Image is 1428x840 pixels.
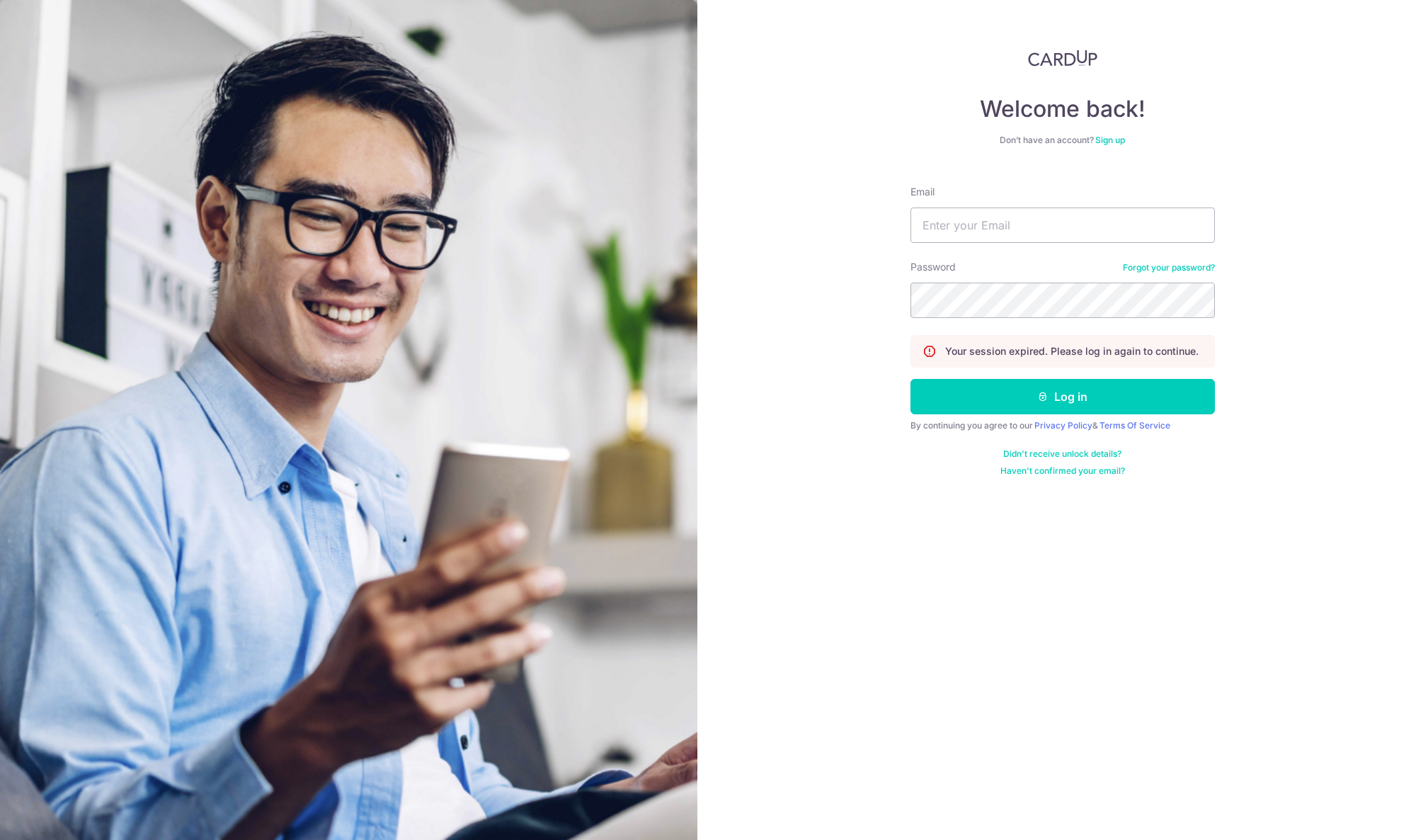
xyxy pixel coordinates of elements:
a: Forgot your password? [1123,262,1215,273]
a: Haven't confirmed your email? [1000,465,1125,477]
label: Password [910,260,956,274]
label: Email [910,185,935,199]
a: Sign up [1095,135,1125,145]
p: Your session expired. Please log in again to continue. [945,344,1199,358]
input: Enter your Email [910,208,1215,243]
div: Don’t have an account? [910,135,1215,146]
a: Didn't receive unlock details? [1003,448,1121,460]
a: Privacy Policy [1034,420,1092,431]
img: CardUp Logo [1028,50,1097,67]
a: Terms Of Service [1099,420,1170,431]
button: Log in [910,379,1215,414]
div: By continuing you agree to our & [910,420,1215,431]
h4: Welcome back! [910,95,1215,123]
